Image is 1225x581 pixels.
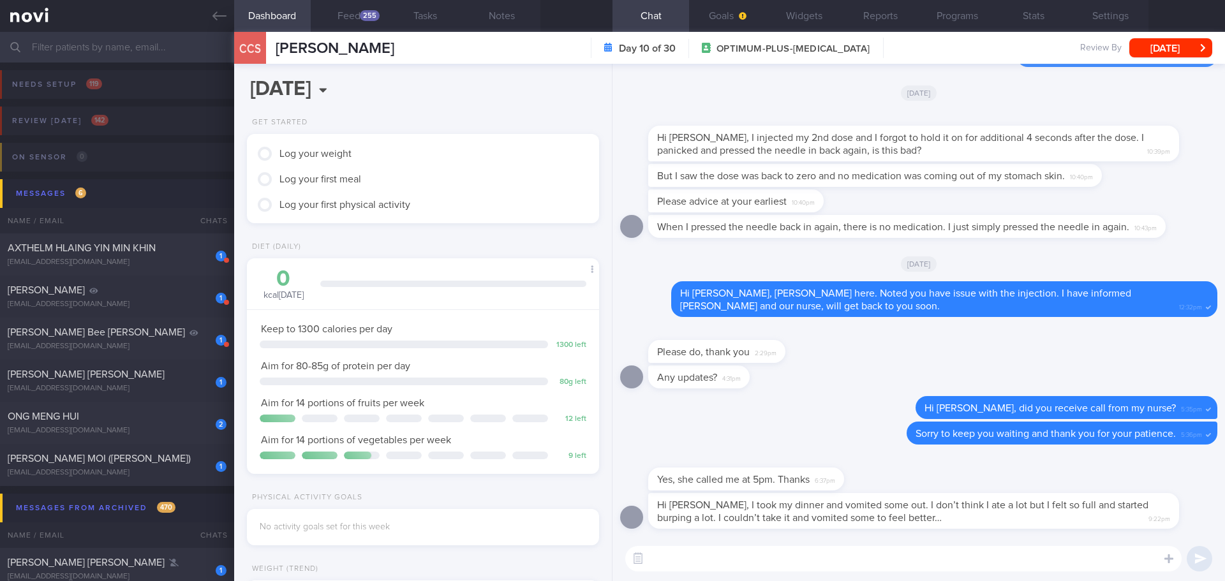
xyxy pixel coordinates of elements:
[619,42,676,55] strong: Day 10 of 30
[8,327,185,337] span: [PERSON_NAME] Bee [PERSON_NAME]
[183,522,234,548] div: Chats
[75,188,86,198] span: 6
[8,468,226,478] div: [EMAIL_ADDRESS][DOMAIN_NAME]
[231,24,269,73] div: CCS
[8,300,226,309] div: [EMAIL_ADDRESS][DOMAIN_NAME]
[216,565,226,576] div: 1
[216,251,226,261] div: 1
[916,429,1176,439] span: Sorry to keep you waiting and thank you for your patience.
[8,453,191,464] span: [PERSON_NAME] MOI ([PERSON_NAME])
[815,473,835,485] span: 6:37pm
[216,461,226,472] div: 1
[261,398,424,408] span: Aim for 14 portions of fruits per week
[657,222,1129,232] span: When I pressed the needle back in again, there is no medication. I just simply pressed the needle...
[276,41,394,56] span: [PERSON_NAME]
[1070,170,1093,182] span: 10:40pm
[8,411,79,422] span: ONG MENG HUI
[13,499,179,517] div: Messages from Archived
[1181,427,1202,439] span: 5:36pm
[157,502,175,513] span: 470
[680,288,1131,311] span: Hi [PERSON_NAME], [PERSON_NAME] here. Noted you have issue with the injection. I have informed [P...
[261,435,451,445] span: Aim for 14 portions of vegetables per week
[657,500,1148,523] span: Hi [PERSON_NAME], I took my dinner and vomited some out. I don’t think I ate a lot but I felt so ...
[716,43,870,55] span: OPTIMUM-PLUS-[MEDICAL_DATA]
[9,76,105,93] div: Needs setup
[261,324,392,334] span: Keep to 1300 calories per day
[91,115,108,126] span: 142
[216,335,226,346] div: 1
[1129,38,1212,57] button: [DATE]
[554,378,586,387] div: 80 g left
[554,452,586,461] div: 9 left
[8,342,226,351] div: [EMAIL_ADDRESS][DOMAIN_NAME]
[657,133,1144,156] span: Hi [PERSON_NAME], I injected my 2nd dose and I forgot to hold it on for additional 4 seconds afte...
[13,185,89,202] div: Messages
[260,268,308,302] div: kcal [DATE]
[657,171,1065,181] span: But I saw the dose was back to zero and no medication was coming out of my stomach skin.
[247,118,308,128] div: Get Started
[657,347,750,357] span: Please do, thank you
[792,195,815,207] span: 10:40pm
[216,377,226,388] div: 1
[247,242,301,252] div: Diet (Daily)
[8,258,226,267] div: [EMAIL_ADDRESS][DOMAIN_NAME]
[9,149,91,166] div: On sensor
[261,361,410,371] span: Aim for 80-85g of protein per day
[924,403,1176,413] span: Hi [PERSON_NAME], did you receive call from my nurse?
[1181,402,1202,414] span: 5:35pm
[657,474,810,485] span: Yes, she called me at 5pm. Thanks
[8,426,226,436] div: [EMAIL_ADDRESS][DOMAIN_NAME]
[8,243,156,253] span: AXTHELM HLAING YIN MIN KHIN
[183,208,234,233] div: Chats
[247,564,318,574] div: Weight (Trend)
[77,151,87,162] span: 0
[260,268,308,290] div: 0
[1147,144,1170,156] span: 10:39pm
[657,372,717,383] span: Any updates?
[554,415,586,424] div: 12 left
[722,371,741,383] span: 4:31pm
[8,557,165,568] span: [PERSON_NAME] [PERSON_NAME]
[260,522,586,533] div: No activity goals set for this week
[216,293,226,304] div: 1
[8,369,165,379] span: [PERSON_NAME] [PERSON_NAME]
[8,384,226,393] div: [EMAIL_ADDRESS][DOMAIN_NAME]
[9,112,112,129] div: Review [DATE]
[86,78,102,89] span: 119
[755,346,776,358] span: 2:29pm
[554,341,586,350] div: 1300 left
[8,285,85,295] span: [PERSON_NAME]
[360,10,380,21] div: 255
[901,256,937,272] span: [DATE]
[1080,43,1122,54] span: Review By
[1179,300,1202,312] span: 12:32pm
[247,493,362,503] div: Physical Activity Goals
[1148,511,1170,524] span: 9:22pm
[657,196,787,207] span: Please advice at your earliest
[1134,221,1157,233] span: 10:43pm
[216,419,226,430] div: 2
[901,85,937,101] span: [DATE]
